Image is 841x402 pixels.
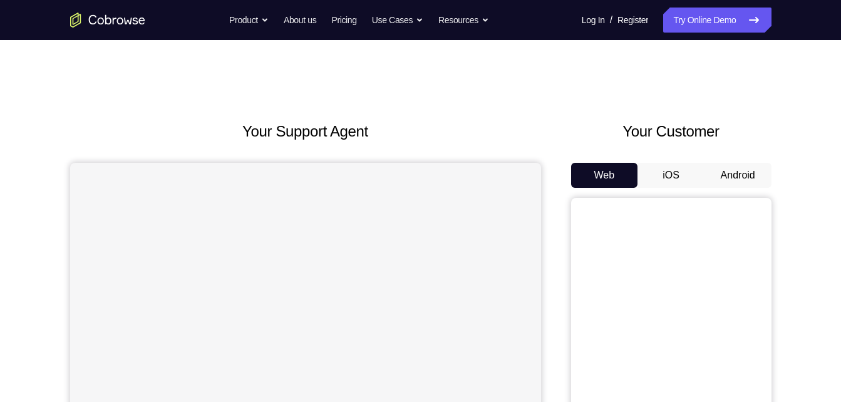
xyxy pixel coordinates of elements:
[229,8,269,33] button: Product
[637,163,704,188] button: iOS
[571,163,638,188] button: Web
[372,8,423,33] button: Use Cases
[610,13,612,28] span: /
[582,8,605,33] a: Log In
[663,8,771,33] a: Try Online Demo
[704,163,771,188] button: Android
[70,13,145,28] a: Go to the home page
[331,8,356,33] a: Pricing
[284,8,316,33] a: About us
[438,8,489,33] button: Resources
[617,8,648,33] a: Register
[70,120,541,143] h2: Your Support Agent
[571,120,771,143] h2: Your Customer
